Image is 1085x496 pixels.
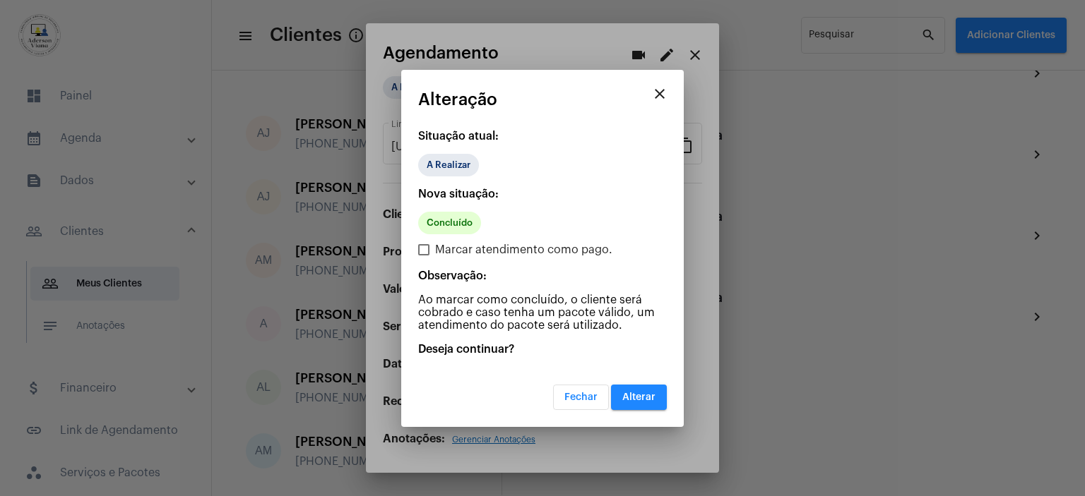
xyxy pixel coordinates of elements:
mat-chip: A Realizar [418,154,479,176]
span: Alteração [418,90,497,109]
span: Fechar [564,392,598,402]
button: Alterar [611,385,667,410]
mat-icon: close [651,85,668,102]
mat-chip: Concluído [418,212,481,234]
p: Observação: [418,270,667,282]
span: Alterar [622,392,656,402]
button: Fechar [553,385,609,410]
p: Nova situação: [418,188,667,200]
p: Deseja continuar? [418,343,667,356]
span: Marcar atendimento como pago. [435,241,612,258]
p: Situação atual: [418,130,667,143]
p: Ao marcar como concluído, o cliente será cobrado e caso tenha um pacote válido, um atendimento do... [418,294,667,332]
